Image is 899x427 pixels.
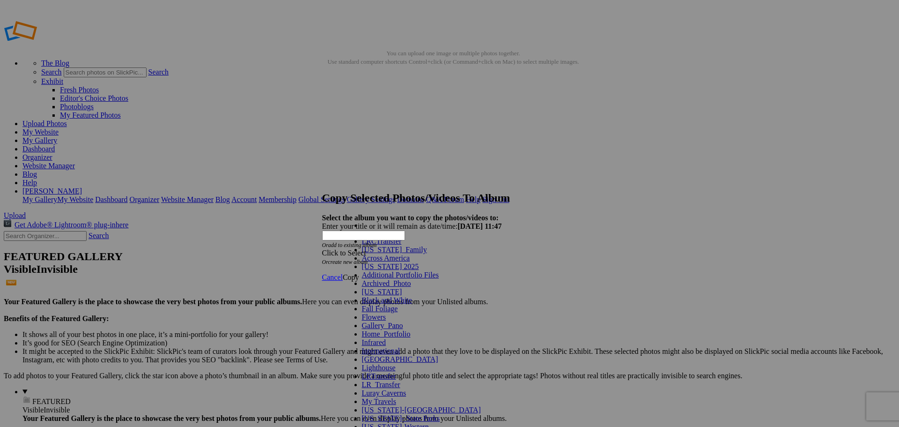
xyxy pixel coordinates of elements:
[457,222,501,230] b: [DATE] 11:47
[328,242,377,248] a: add to existing album
[322,249,366,257] span: Click to Select
[322,242,377,248] i: Or
[322,214,499,222] strong: Select the album you want to copy the photos/videos to:
[322,192,570,204] h2: Copy Selected Photos/Videos To Album
[343,273,359,281] span: Copy
[328,259,368,265] a: create new album
[322,259,368,265] i: Or
[322,222,570,231] div: Enter your title or it will remain as date/time:
[322,273,343,281] a: Cancel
